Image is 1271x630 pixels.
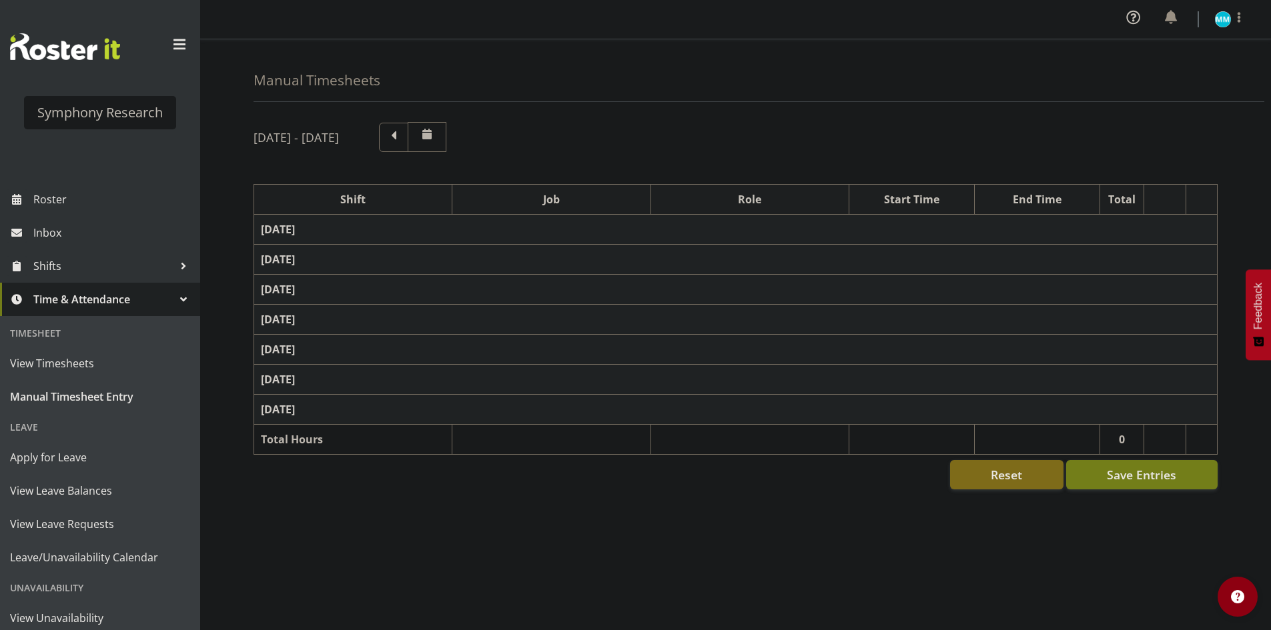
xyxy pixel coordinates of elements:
[3,319,197,347] div: Timesheet
[33,189,193,209] span: Roster
[10,387,190,407] span: Manual Timesheet Entry
[10,608,190,628] span: View Unavailability
[10,514,190,534] span: View Leave Requests
[254,130,339,145] h5: [DATE] - [DATE]
[33,256,173,276] span: Shifts
[991,466,1022,483] span: Reset
[254,73,380,88] h4: Manual Timesheets
[3,441,197,474] a: Apply for Leave
[3,380,197,413] a: Manual Timesheet Entry
[3,474,197,507] a: View Leave Balances
[37,103,163,123] div: Symphony Research
[254,305,1218,335] td: [DATE]
[3,541,197,574] a: Leave/Unavailability Calendar
[856,191,967,207] div: Start Time
[3,413,197,441] div: Leave
[1231,590,1244,603] img: help-xxl-2.png
[10,481,190,501] span: View Leave Balances
[33,223,193,243] span: Inbox
[261,191,445,207] div: Shift
[254,245,1218,275] td: [DATE]
[254,395,1218,425] td: [DATE]
[1252,283,1264,329] span: Feedback
[459,191,643,207] div: Job
[254,365,1218,395] td: [DATE]
[254,215,1218,245] td: [DATE]
[3,507,197,541] a: View Leave Requests
[10,33,120,60] img: Rosterit website logo
[1107,466,1176,483] span: Save Entries
[254,425,452,455] td: Total Hours
[1215,11,1231,27] img: murphy-mulholland11450.jpg
[658,191,842,207] div: Role
[33,289,173,309] span: Time & Attendance
[254,335,1218,365] td: [DATE]
[254,275,1218,305] td: [DATE]
[10,353,190,373] span: View Timesheets
[950,460,1064,489] button: Reset
[981,191,1093,207] div: End Time
[1107,191,1138,207] div: Total
[1066,460,1218,489] button: Save Entries
[3,347,197,380] a: View Timesheets
[10,547,190,567] span: Leave/Unavailability Calendar
[10,447,190,467] span: Apply for Leave
[3,574,197,601] div: Unavailability
[1100,425,1144,455] td: 0
[1246,269,1271,360] button: Feedback - Show survey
